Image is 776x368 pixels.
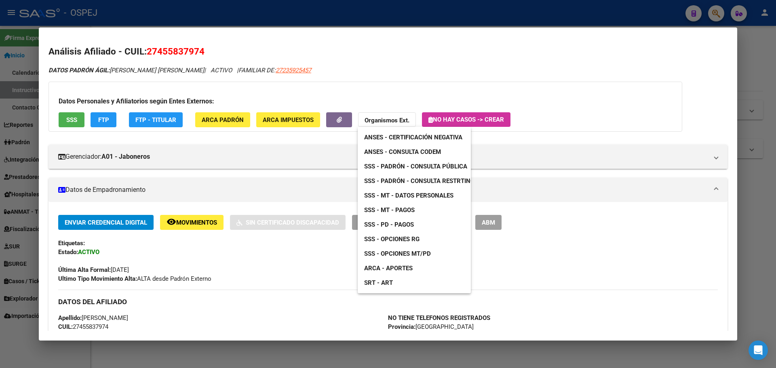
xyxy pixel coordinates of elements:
[358,174,491,188] a: SSS - Padrón - Consulta Restrtingida
[364,192,453,199] span: SSS - MT - Datos Personales
[364,279,393,286] span: SRT - ART
[364,221,414,228] span: SSS - PD - Pagos
[364,148,441,156] span: ANSES - Consulta CODEM
[358,159,474,174] a: SSS - Padrón - Consulta Pública
[358,232,426,246] a: SSS - Opciones RG
[358,203,421,217] a: SSS - MT - Pagos
[364,134,462,141] span: ANSES - Certificación Negativa
[358,261,419,275] a: ARCA - Aportes
[358,246,437,261] a: SSS - Opciones MT/PD
[358,130,469,145] a: ANSES - Certificación Negativa
[358,217,420,232] a: SSS - PD - Pagos
[364,250,431,257] span: SSS - Opciones MT/PD
[749,341,768,360] div: Open Intercom Messenger
[358,188,460,203] a: SSS - MT - Datos Personales
[358,275,471,290] a: SRT - ART
[358,145,447,159] a: ANSES - Consulta CODEM
[364,236,420,243] span: SSS - Opciones RG
[364,206,415,214] span: SSS - MT - Pagos
[364,177,484,185] span: SSS - Padrón - Consulta Restrtingida
[364,163,467,170] span: SSS - Padrón - Consulta Pública
[364,265,413,272] span: ARCA - Aportes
